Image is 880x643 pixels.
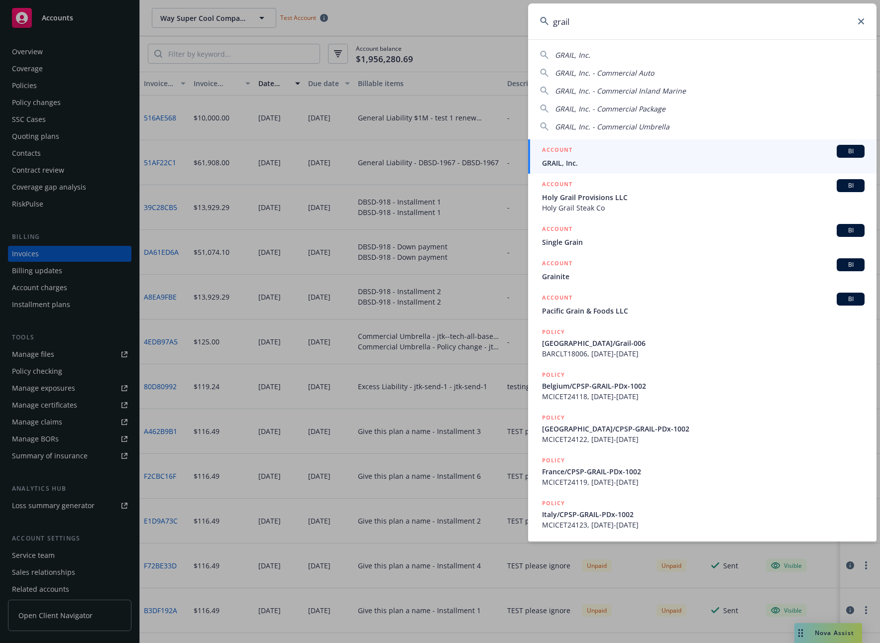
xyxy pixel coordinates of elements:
h5: POLICY [542,498,565,508]
span: GRAIL, Inc. - Commercial Umbrella [555,122,669,131]
h5: ACCOUNT [542,145,572,157]
span: Italy/CPSP-GRAIL-PDx-1002 [542,509,865,520]
span: GRAIL, Inc. - Commercial Auto [555,68,654,78]
span: GRAIL, Inc. [542,158,865,168]
span: [GEOGRAPHIC_DATA]/Grail-006 [542,338,865,348]
span: [GEOGRAPHIC_DATA]/CPSP-GRAIL-PDx-1002 [542,424,865,434]
a: POLICYFrance/CPSP-GRAIL-PDx-1002MCICET24119, [DATE]-[DATE] [528,450,877,493]
span: Belgium/CPSP-GRAIL-PDx-1002 [542,381,865,391]
span: Holy Grail Steak Co [542,203,865,213]
span: MCICET24122, [DATE]-[DATE] [542,434,865,444]
span: BI [841,295,861,304]
a: ACCOUNTBISingle Grain [528,218,877,253]
h5: ACCOUNT [542,258,572,270]
span: GRAIL, Inc. - Commercial Inland Marine [555,86,686,96]
a: ACCOUNTBIHoly Grail Provisions LLCHoly Grail Steak Co [528,174,877,218]
input: Search... [528,3,877,39]
h5: ACCOUNT [542,179,572,191]
span: MCICET24118, [DATE]-[DATE] [542,391,865,402]
span: BI [841,226,861,235]
h5: POLICY [542,370,565,380]
span: Single Grain [542,237,865,247]
span: Grainite [542,271,865,282]
span: MCICET24123, [DATE]-[DATE] [542,520,865,530]
span: GRAIL, Inc. - Commercial Package [555,104,665,113]
a: ACCOUNTBIGrainite [528,253,877,287]
h5: ACCOUNT [542,224,572,236]
span: GRAIL, Inc. [555,50,590,60]
a: POLICYBelgium/CPSP-GRAIL-PDx-1002MCICET24118, [DATE]-[DATE] [528,364,877,407]
a: POLICY[GEOGRAPHIC_DATA]/Grail-006BARCLT18006, [DATE]-[DATE] [528,321,877,364]
h5: ACCOUNT [542,293,572,305]
a: POLICYItaly/CPSP-GRAIL-PDx-1002MCICET24123, [DATE]-[DATE] [528,493,877,536]
span: France/CPSP-GRAIL-PDx-1002 [542,466,865,477]
h5: POLICY [542,413,565,423]
span: Pacific Grain & Foods LLC [542,306,865,316]
a: POLICY[GEOGRAPHIC_DATA]/CPSP-GRAIL-PDx-1002MCICET24122, [DATE]-[DATE] [528,407,877,450]
a: ACCOUNTBIGRAIL, Inc. [528,139,877,174]
span: BARCLT18006, [DATE]-[DATE] [542,348,865,359]
span: BI [841,147,861,156]
h5: POLICY [542,327,565,337]
h5: POLICY [542,455,565,465]
span: Holy Grail Provisions LLC [542,192,865,203]
a: ACCOUNTBIPacific Grain & Foods LLC [528,287,877,321]
span: BI [841,181,861,190]
span: BI [841,260,861,269]
span: MCICET24119, [DATE]-[DATE] [542,477,865,487]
